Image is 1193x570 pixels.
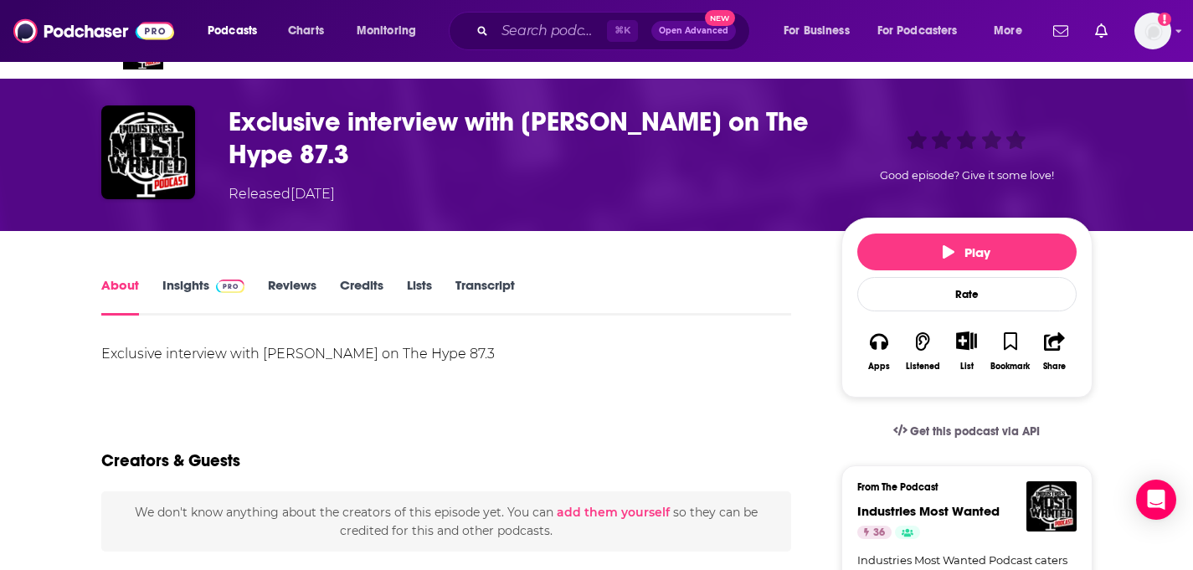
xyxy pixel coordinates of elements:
img: Industries Most Wanted [1026,481,1077,531]
span: Good episode? Give it some love! [880,169,1054,182]
button: Apps [857,321,901,382]
span: Logged in as dkcsports [1134,13,1171,49]
button: open menu [196,18,279,44]
a: About [101,277,139,316]
div: Exclusive interview with [PERSON_NAME] on The Hype 87.3 [101,342,792,366]
button: Play [857,234,1077,270]
h1: Exclusive interview with Matt Harmony on The Hype 87.3 [229,105,815,171]
span: ⌘ K [607,20,638,42]
button: open menu [772,18,871,44]
a: Reviews [268,277,316,316]
button: Show profile menu [1134,13,1171,49]
img: Podchaser Pro [216,280,245,293]
span: For Podcasters [877,19,958,43]
a: Get this podcast via API [880,411,1054,452]
span: Open Advanced [659,27,728,35]
span: New [705,10,735,26]
img: Exclusive interview with Matt Harmony on The Hype 87.3 [101,105,195,199]
div: Open Intercom Messenger [1136,480,1176,520]
a: Charts [277,18,334,44]
button: open menu [345,18,438,44]
span: For Business [784,19,850,43]
a: Show notifications dropdown [1046,17,1075,45]
button: open menu [866,18,982,44]
button: Share [1032,321,1076,382]
div: Apps [868,362,890,372]
a: Industries Most Wanted [857,503,1000,519]
button: add them yourself [557,506,670,519]
a: Lists [407,277,432,316]
div: Released [DATE] [229,184,335,204]
svg: Add a profile image [1158,13,1171,26]
div: Rate [857,277,1077,311]
span: Podcasts [208,19,257,43]
div: List [960,361,974,372]
span: Play [943,244,990,260]
button: Open AdvancedNew [651,21,736,41]
div: Search podcasts, credits, & more... [465,12,766,50]
a: Credits [340,277,383,316]
button: Listened [901,321,944,382]
a: Transcript [455,277,515,316]
span: 36 [873,525,885,542]
span: We don't know anything about the creators of this episode yet . You can so they can be credited f... [135,505,758,538]
img: User Profile [1134,13,1171,49]
span: More [994,19,1022,43]
span: Monitoring [357,19,416,43]
button: Show More Button [949,331,984,350]
a: InsightsPodchaser Pro [162,277,245,316]
div: Share [1043,362,1066,372]
span: Charts [288,19,324,43]
div: Show More ButtonList [944,321,988,382]
input: Search podcasts, credits, & more... [495,18,607,44]
h2: Creators & Guests [101,450,240,471]
h3: From The Podcast [857,481,1063,493]
div: Bookmark [990,362,1030,372]
button: Bookmark [989,321,1032,382]
a: 36 [857,526,892,539]
span: Get this podcast via API [910,424,1040,439]
div: Listened [906,362,940,372]
button: open menu [982,18,1043,44]
a: Show notifications dropdown [1088,17,1114,45]
img: Podchaser - Follow, Share and Rate Podcasts [13,15,174,47]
